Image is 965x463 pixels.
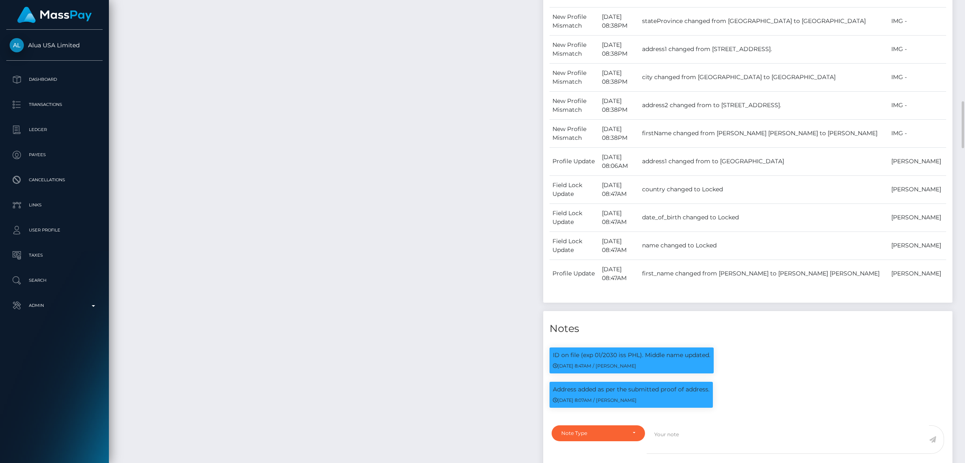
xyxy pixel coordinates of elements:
td: New Profile Mismatch [550,35,599,63]
td: Profile Update [550,260,599,288]
td: address2 changed from to [STREET_ADDRESS]. [639,91,888,119]
td: [DATE] 08:38PM [599,7,639,35]
td: date_of_birth changed to Locked [639,203,888,232]
td: New Profile Mismatch [550,119,599,147]
p: Admin [10,299,99,312]
td: [PERSON_NAME] [888,232,946,260]
td: IMG - [888,63,946,91]
td: Field Lock Update [550,175,599,203]
td: New Profile Mismatch [550,7,599,35]
img: Alua USA Limited [10,38,24,52]
td: name changed to Locked [639,232,888,260]
p: Address added as per the submitted proof of address. [553,385,710,394]
a: Cancellations [6,170,103,190]
a: Transactions [6,94,103,115]
p: Transactions [10,98,99,111]
p: Dashboard [10,73,99,86]
td: [DATE] 08:47AM [599,203,639,232]
td: [PERSON_NAME] [888,175,946,203]
td: Field Lock Update [550,232,599,260]
p: ID on file (exp 01/2030 iss PHL). Middle name updated. [553,351,710,360]
a: Ledger [6,119,103,140]
span: Alua USA Limited [6,41,103,49]
a: Search [6,270,103,291]
td: IMG - [888,119,946,147]
td: [DATE] 08:47AM [599,260,639,288]
a: Taxes [6,245,103,266]
p: Links [10,199,99,211]
p: Taxes [10,249,99,262]
td: New Profile Mismatch [550,91,599,119]
small: [DATE] 8:07AM / [PERSON_NAME] [553,397,637,403]
td: first_name changed from [PERSON_NAME] to [PERSON_NAME] [PERSON_NAME] [639,260,888,288]
td: IMG - [888,91,946,119]
a: Payees [6,144,103,165]
td: [PERSON_NAME] [888,203,946,232]
td: stateProvince changed from [GEOGRAPHIC_DATA] to [GEOGRAPHIC_DATA] [639,7,888,35]
a: Links [6,195,103,216]
td: IMG - [888,35,946,63]
a: Dashboard [6,69,103,90]
td: IMG - [888,7,946,35]
td: [DATE] 08:38PM [599,91,639,119]
td: [PERSON_NAME] [888,260,946,288]
button: Note Type [552,425,645,441]
td: address1 changed from to [GEOGRAPHIC_DATA] [639,147,888,175]
p: User Profile [10,224,99,237]
td: country changed to Locked [639,175,888,203]
p: Search [10,274,99,287]
img: MassPay Logo [17,7,92,23]
td: [DATE] 08:47AM [599,232,639,260]
td: Profile Update [550,147,599,175]
td: [PERSON_NAME] [888,147,946,175]
td: [DATE] 08:47AM [599,175,639,203]
td: New Profile Mismatch [550,63,599,91]
p: Cancellations [10,174,99,186]
td: city changed from [GEOGRAPHIC_DATA] to [GEOGRAPHIC_DATA] [639,63,888,91]
p: Ledger [10,123,99,136]
small: [DATE] 8:47AM / [PERSON_NAME] [553,363,636,369]
td: address1 changed from [STREET_ADDRESS]. [639,35,888,63]
a: Admin [6,295,103,316]
td: [DATE] 08:06AM [599,147,639,175]
td: [DATE] 08:38PM [599,63,639,91]
td: firstName changed from [PERSON_NAME] [PERSON_NAME] to [PERSON_NAME] [639,119,888,147]
div: Note Type [561,430,626,437]
td: [DATE] 08:38PM [599,119,639,147]
a: User Profile [6,220,103,241]
td: Field Lock Update [550,203,599,232]
p: Payees [10,149,99,161]
h4: Notes [550,322,946,336]
td: [DATE] 08:38PM [599,35,639,63]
